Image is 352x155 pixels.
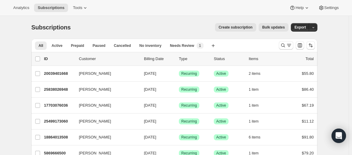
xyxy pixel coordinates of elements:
[75,132,136,142] button: [PERSON_NAME]
[144,103,156,108] span: [DATE]
[34,4,68,12] button: Subscriptions
[139,43,161,48] span: No inventory
[302,71,314,76] span: $55.80
[44,101,314,110] div: 17703076036[PERSON_NAME][DATE]SuccessRecurringSuccessActive1 item$67.19
[79,134,111,140] span: [PERSON_NAME]
[71,43,84,48] span: Prepaid
[249,135,260,140] span: 6 items
[307,41,315,50] button: Sort the results
[75,85,136,94] button: [PERSON_NAME]
[39,43,43,48] span: All
[51,43,62,48] span: Active
[69,4,92,12] button: Tools
[214,56,244,62] p: Status
[44,85,314,94] div: 25838026948[PERSON_NAME][DATE]SuccessRecurringSuccessActive1 item$86.40
[44,56,74,62] p: ID
[44,87,74,93] p: 25838026948
[216,87,226,92] span: Active
[38,5,64,10] span: Subscriptions
[170,43,194,48] span: Needs Review
[249,87,259,92] span: 1 item
[181,135,197,140] span: Recurring
[302,119,314,123] span: $11.12
[31,24,71,31] span: Subscriptions
[75,69,136,78] button: [PERSON_NAME]
[291,23,310,32] button: Export
[44,118,74,124] p: 25499173060
[144,87,156,92] span: [DATE]
[79,87,111,93] span: [PERSON_NAME]
[216,71,226,76] span: Active
[44,134,74,140] p: 18864013508
[144,71,156,76] span: [DATE]
[75,117,136,126] button: [PERSON_NAME]
[179,56,209,62] div: Type
[144,119,156,123] span: [DATE]
[216,103,226,108] span: Active
[286,4,313,12] button: Help
[44,71,74,77] p: 20039401668
[249,133,267,141] button: 6 items
[79,56,139,62] p: Customer
[294,25,306,30] span: Export
[332,129,346,143] div: Open Intercom Messenger
[219,25,253,30] span: Create subscription
[249,117,265,126] button: 1 item
[302,135,314,139] span: $91.80
[144,56,174,62] p: Billing Date
[44,69,314,78] div: 20039401668[PERSON_NAME][DATE]SuccessRecurringSuccessActive2 items$55.80
[10,4,33,12] button: Analytics
[181,71,197,76] span: Recurring
[295,5,304,10] span: Help
[75,101,136,110] button: [PERSON_NAME]
[296,41,304,50] button: Customize table column order and visibility
[144,135,156,139] span: [DATE]
[249,56,279,62] div: Items
[181,119,197,124] span: Recurring
[181,87,197,92] span: Recurring
[79,71,111,77] span: [PERSON_NAME]
[249,71,260,76] span: 2 items
[216,135,226,140] span: Active
[44,102,74,108] p: 17703076036
[249,103,259,108] span: 1 item
[249,69,267,78] button: 2 items
[199,43,201,48] span: 1
[249,101,265,110] button: 1 item
[279,41,293,50] button: Search and filter results
[44,133,314,141] div: 18864013508[PERSON_NAME][DATE]SuccessRecurringSuccessActive6 items$91.80
[249,119,259,124] span: 1 item
[306,56,314,62] p: Total
[324,5,339,10] span: Settings
[215,23,256,32] button: Create subscription
[73,5,82,10] span: Tools
[114,43,131,48] span: Cancelled
[13,5,29,10] span: Analytics
[92,43,105,48] span: Paused
[315,4,342,12] button: Settings
[302,103,314,108] span: $67.19
[79,102,111,108] span: [PERSON_NAME]
[44,56,314,62] div: IDCustomerBilling DateTypeStatusItemsTotal
[181,103,197,108] span: Recurring
[262,25,285,30] span: Bulk updates
[44,117,314,126] div: 25499173060[PERSON_NAME][DATE]SuccessRecurringSuccessActive1 item$11.12
[79,118,111,124] span: [PERSON_NAME]
[302,87,314,92] span: $86.40
[208,41,218,50] button: Create new view
[259,23,288,32] button: Bulk updates
[249,85,265,94] button: 1 item
[216,119,226,124] span: Active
